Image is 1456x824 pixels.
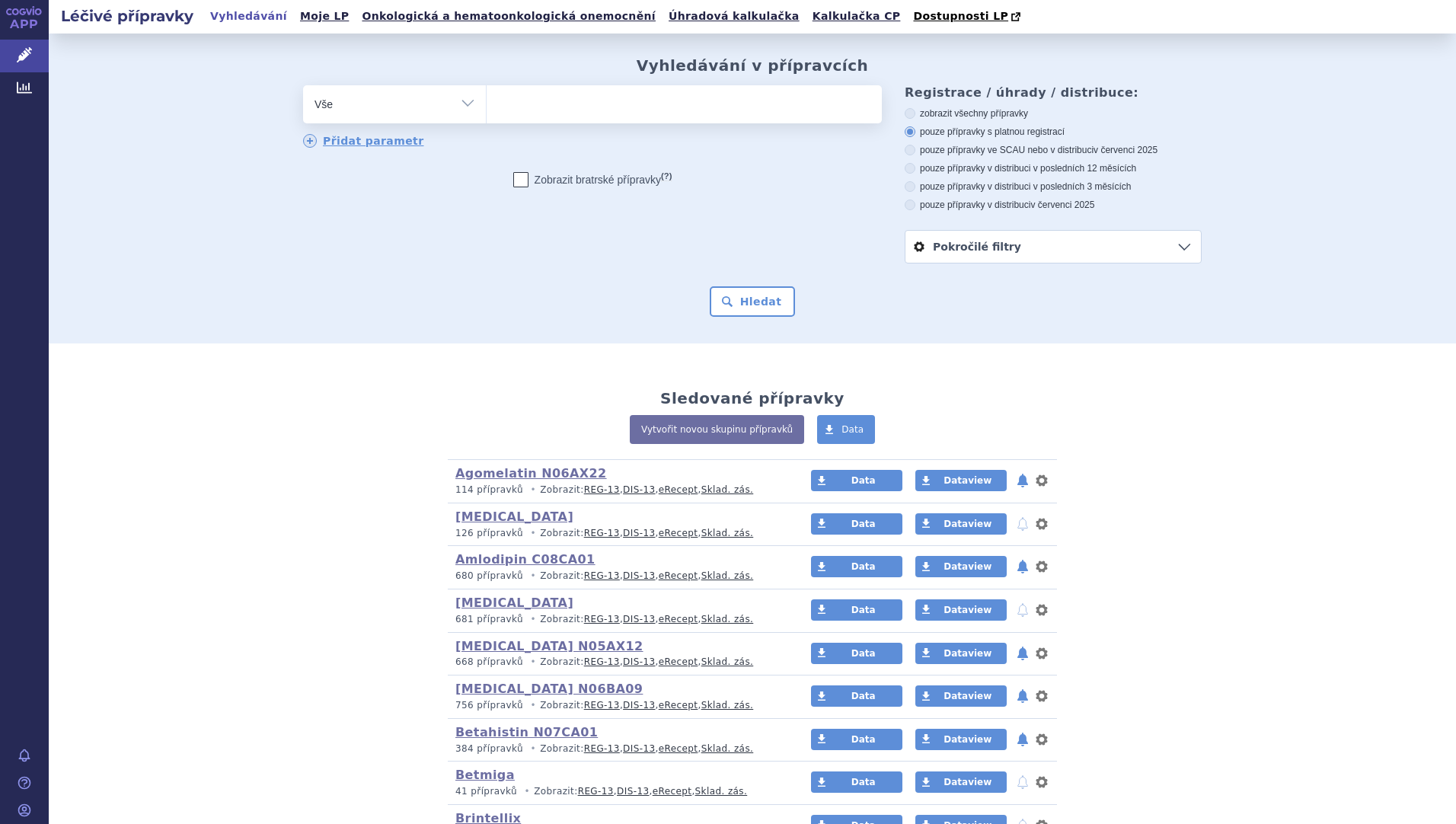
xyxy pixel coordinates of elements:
a: eRecept [659,484,698,495]
a: Sklad. zás. [701,700,754,711]
a: DIS-13 [623,614,655,624]
a: Vytvořit novou skupinu přípravků [630,415,804,444]
button: notifikace [1015,471,1030,490]
a: Dataview [915,556,1007,577]
a: Agomelatin N06AX22 [455,466,607,481]
span: Data [841,424,864,435]
label: zobrazit všechny přípravky [905,107,1202,120]
a: Data [811,685,902,707]
a: REG-13 [584,614,620,624]
i: • [526,570,540,583]
p: Zobrazit: , , , [455,743,782,755]
button: nastavení [1034,644,1049,663]
p: Zobrazit: , , , [455,699,782,712]
abbr: (?) [661,171,672,181]
button: nastavení [1034,471,1049,490]
a: Data [811,771,902,793]
span: Dostupnosti LP [913,10,1008,22]
a: Dataview [915,643,1007,664]
a: eRecept [659,700,698,711]
span: Data [851,691,876,701]
a: eRecept [659,656,698,667]
a: REG-13 [584,743,620,754]
button: nastavení [1034,687,1049,705]
span: 681 přípravků [455,614,523,624]
a: Data [811,513,902,535]
span: 126 přípravků [455,528,523,538]
i: • [526,613,540,626]
a: eRecept [659,570,698,581]
p: Zobrazit: , , , [455,484,782,497]
span: Dataview [944,777,991,787]
a: Kalkulačka CP [808,6,905,27]
a: Přidat parametr [303,134,424,148]
a: Data [811,729,902,750]
a: eRecept [659,743,698,754]
button: nastavení [1034,601,1049,619]
span: Data [851,605,876,615]
span: Dataview [944,605,991,615]
span: Data [851,475,876,486]
label: pouze přípravky v distribuci v posledních 12 měsících [905,162,1202,174]
a: Betahistin N07CA01 [455,725,598,739]
span: Data [851,734,876,745]
button: notifikace [1015,601,1030,619]
a: eRecept [659,614,698,624]
a: DIS-13 [617,786,649,797]
a: Data [817,415,875,444]
span: Dataview [944,561,991,572]
a: eRecept [659,528,698,538]
a: Sklad. zás. [701,484,754,495]
span: 756 přípravků [455,700,523,711]
a: [MEDICAL_DATA] N05AX12 [455,639,643,653]
a: DIS-13 [623,528,655,538]
a: DIS-13 [623,570,655,581]
a: Data [811,470,902,491]
h2: Léčivé přípravky [49,5,206,27]
label: pouze přípravky s platnou registrací [905,126,1202,138]
a: Dataview [915,470,1007,491]
a: REG-13 [584,700,620,711]
button: nastavení [1034,557,1049,576]
h2: Sledované přípravky [660,389,845,407]
span: Data [851,519,876,529]
span: Data [851,777,876,787]
a: Dataview [915,599,1007,621]
a: REG-13 [578,786,614,797]
span: 680 přípravků [455,570,523,581]
i: • [520,785,534,798]
a: REG-13 [584,570,620,581]
a: Amlodipin C08CA01 [455,552,595,567]
a: DIS-13 [623,484,655,495]
a: Data [811,599,902,621]
label: pouze přípravky ve SCAU nebo v distribuci [905,144,1202,156]
a: Pokročilé filtry [905,231,1201,263]
a: Dataview [915,729,1007,750]
button: Hledat [710,286,796,317]
a: REG-13 [584,484,620,495]
a: Dataview [915,771,1007,793]
p: Zobrazit: , , , [455,570,782,583]
span: Dataview [944,475,991,486]
button: notifikace [1015,773,1030,791]
a: eRecept [653,786,692,797]
a: Sklad. zás. [701,614,754,624]
button: notifikace [1015,515,1030,533]
span: 41 přípravků [455,786,517,797]
button: notifikace [1015,557,1030,576]
span: v červenci 2025 [1094,145,1157,155]
i: • [526,484,540,497]
a: Betmiga [455,768,515,782]
i: • [526,699,540,712]
button: notifikace [1015,687,1030,705]
span: Dataview [944,519,991,529]
a: Dostupnosti LP [908,6,1028,27]
p: Zobrazit: , , , [455,656,782,669]
button: nastavení [1034,730,1049,749]
i: • [526,527,540,540]
a: [MEDICAL_DATA] [455,509,573,524]
span: Dataview [944,648,991,659]
a: DIS-13 [623,656,655,667]
a: Data [811,556,902,577]
a: Moje LP [295,6,353,27]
